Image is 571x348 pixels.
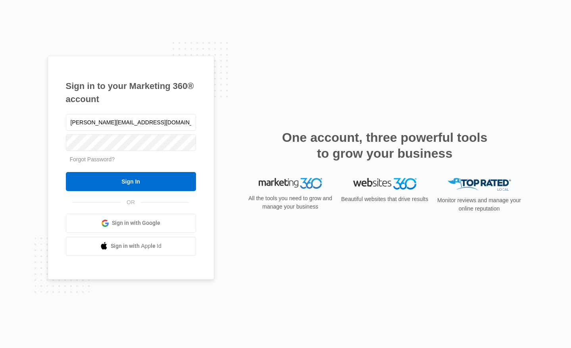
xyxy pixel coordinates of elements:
span: OR [121,198,140,207]
p: Monitor reviews and manage your online reputation [435,196,524,213]
span: Sign in with Google [112,219,160,227]
p: All the tools you need to grow and manage your business [246,194,335,211]
input: Email [66,114,196,131]
p: Beautiful websites that drive results [340,195,429,203]
img: Websites 360 [353,178,417,189]
h1: Sign in to your Marketing 360® account [66,79,196,106]
a: Sign in with Google [66,214,196,233]
a: Sign in with Apple Id [66,237,196,256]
span: Sign in with Apple Id [111,242,161,250]
input: Sign In [66,172,196,191]
img: Marketing 360 [259,178,322,189]
a: Forgot Password? [70,156,115,162]
h2: One account, three powerful tools to grow your business [280,130,490,161]
img: Top Rated Local [448,178,511,191]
